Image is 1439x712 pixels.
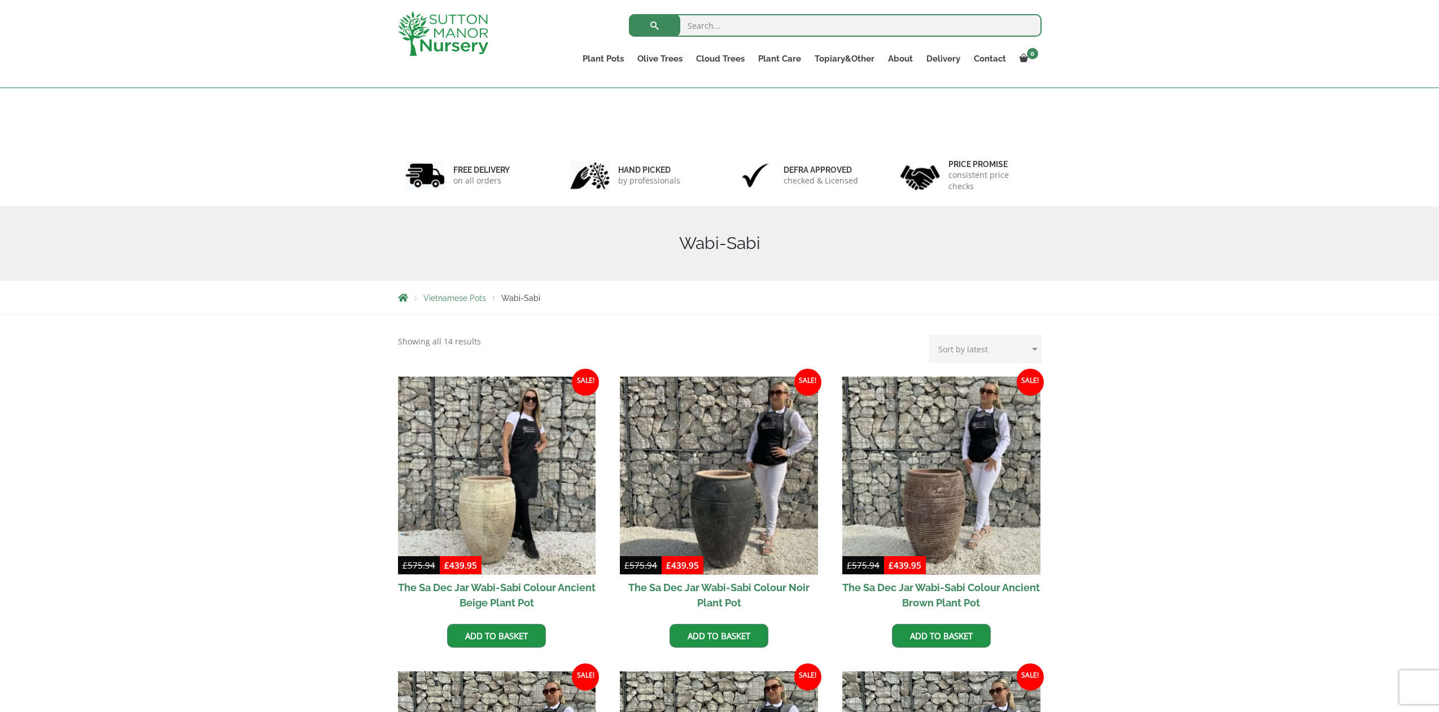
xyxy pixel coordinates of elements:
a: Add to basket: “The Sa Dec Jar Wabi-Sabi Colour Ancient Beige Plant Pot” [447,624,546,648]
h6: Defra approved [784,165,858,175]
span: Wabi-Sabi [501,294,540,303]
span: Sale! [794,663,821,691]
a: Plant Pots [576,51,631,67]
img: 2.jpg [570,161,610,190]
h6: hand picked [618,165,680,175]
span: £ [847,560,852,571]
bdi: 439.95 [666,560,699,571]
a: About [881,51,920,67]
img: 3.jpg [736,161,775,190]
span: £ [889,560,894,571]
span: £ [444,560,449,571]
a: Plant Care [751,51,808,67]
h2: The Sa Dec Jar Wabi-Sabi Colour Ancient Beige Plant Pot [398,575,596,615]
span: £ [624,560,629,571]
span: £ [666,560,671,571]
p: consistent price checks [948,169,1034,192]
img: 1.jpg [405,161,445,190]
span: Sale! [794,369,821,396]
p: checked & Licensed [784,175,858,186]
bdi: 439.95 [444,560,477,571]
bdi: 575.94 [403,560,435,571]
span: Sale! [1017,663,1044,691]
span: Sale! [1017,369,1044,396]
img: The Sa Dec Jar Wabi-Sabi Colour Noir Plant Pot [620,377,818,575]
bdi: 439.95 [889,560,921,571]
input: Search... [629,14,1042,37]
span: £ [403,560,408,571]
a: Cloud Trees [689,51,751,67]
p: by professionals [618,175,680,186]
h1: Wabi-Sabi [398,233,1042,254]
img: logo [398,11,488,56]
a: Olive Trees [631,51,689,67]
a: Vietnamese Pots [423,294,486,303]
p: Showing all 14 results [398,335,481,348]
a: Delivery [920,51,967,67]
nav: Breadcrumbs [398,293,1042,302]
a: 0 [1013,51,1042,67]
img: The Sa Dec Jar Wabi-Sabi Colour Ancient Beige Plant Pot [398,377,596,575]
img: 4.jpg [900,158,940,193]
span: Sale! [572,663,599,691]
h6: Price promise [948,159,1034,169]
h2: The Sa Dec Jar Wabi-Sabi Colour Ancient Brown Plant Pot [842,575,1040,615]
a: Topiary&Other [808,51,881,67]
span: Sale! [572,369,599,396]
select: Shop order [929,335,1042,363]
a: Add to basket: “The Sa Dec Jar Wabi-Sabi Colour Ancient Brown Plant Pot” [892,624,991,648]
a: Contact [967,51,1013,67]
img: The Sa Dec Jar Wabi-Sabi Colour Ancient Brown Plant Pot [842,377,1040,575]
a: Sale! The Sa Dec Jar Wabi-Sabi Colour Ancient Beige Plant Pot [398,377,596,615]
a: Add to basket: “The Sa Dec Jar Wabi-Sabi Colour Noir Plant Pot” [670,624,768,648]
a: Sale! The Sa Dec Jar Wabi-Sabi Colour Ancient Brown Plant Pot [842,377,1040,615]
p: on all orders [453,175,510,186]
h6: FREE DELIVERY [453,165,510,175]
h2: The Sa Dec Jar Wabi-Sabi Colour Noir Plant Pot [620,575,818,615]
bdi: 575.94 [847,560,880,571]
span: 0 [1027,48,1038,59]
a: Sale! The Sa Dec Jar Wabi-Sabi Colour Noir Plant Pot [620,377,818,615]
bdi: 575.94 [624,560,657,571]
